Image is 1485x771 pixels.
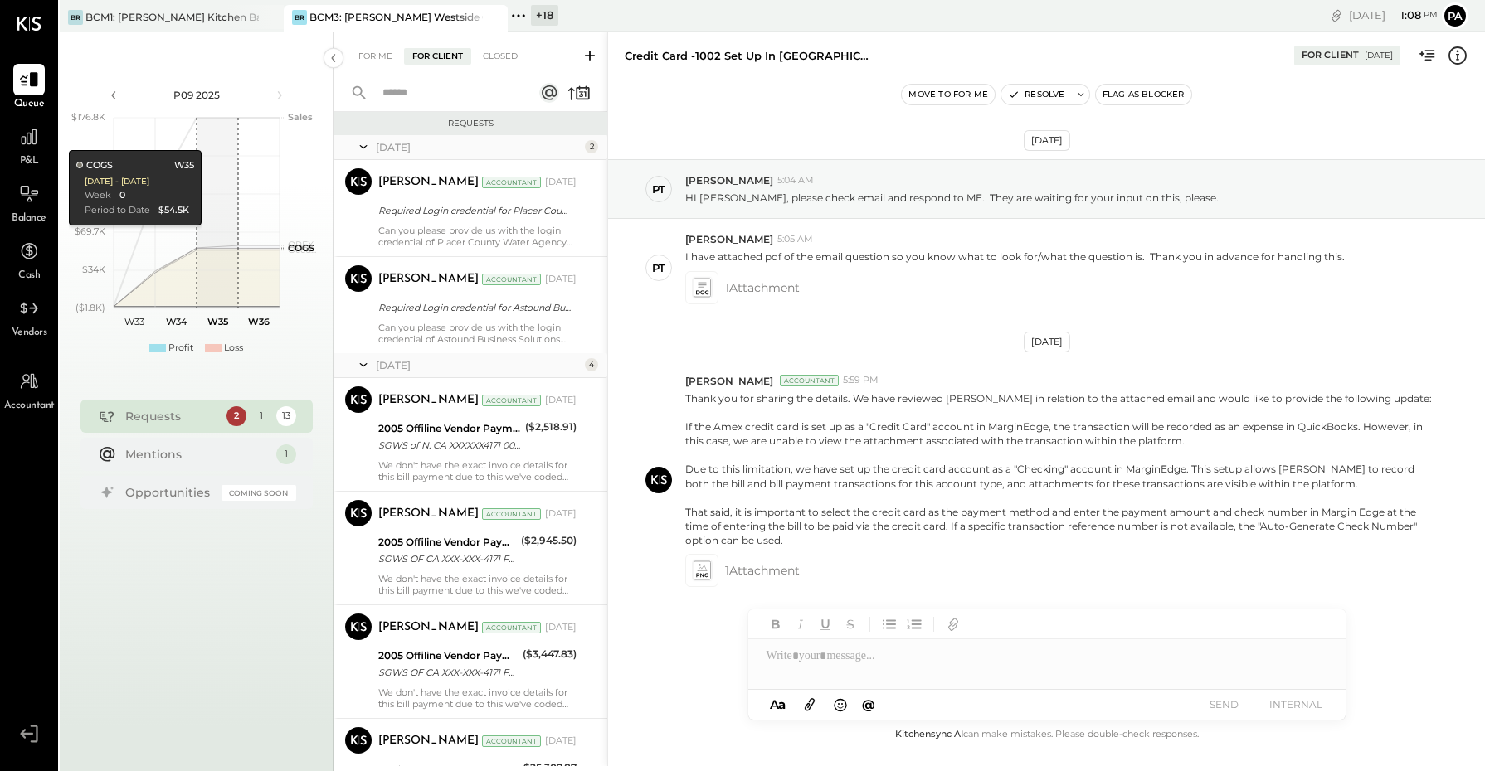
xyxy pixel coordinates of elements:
[124,316,144,327] text: W33
[248,316,270,327] text: W36
[1,293,57,341] a: Vendors
[378,225,577,248] div: Can you please provide us with the login credential of Placer County Water Agency portal? so base...
[82,264,105,275] text: $34K
[1349,7,1438,23] div: [DATE]
[84,189,110,202] div: Week
[1001,85,1071,104] button: Resolve
[378,534,516,550] div: 2005 Offiline Vendor Payments
[222,485,296,501] div: Coming Soon
[376,358,581,372] div: [DATE]
[857,694,880,715] button: @
[18,269,40,284] span: Cash
[378,573,577,596] div: We don't have the exact invoice details for this bill payment due to this we've coded this paymen...
[378,271,479,288] div: [PERSON_NAME]
[126,88,267,102] div: P09 2025
[165,316,187,327] text: W34
[14,97,45,112] span: Queue
[765,696,791,714] button: Aa
[545,621,577,634] div: [DATE]
[545,394,577,407] div: [DATE]
[404,48,471,65] div: For Client
[119,189,124,202] div: 0
[20,154,39,169] span: P&L
[288,239,314,250] text: OPEX
[1263,693,1329,715] button: INTERNAL
[815,613,836,635] button: Underline
[725,271,800,304] span: 1 Attachment
[862,696,875,712] span: @
[378,322,577,345] div: Can you please provide us with the login credential of Astound Business Solutions portal? so base...
[1442,2,1468,29] button: Pa
[903,613,925,635] button: Ordered List
[1096,85,1191,104] button: Flag as Blocker
[1328,7,1345,24] div: copy link
[652,182,665,197] div: PT
[71,111,105,123] text: $176.8K
[685,250,1345,264] p: I have attached pdf of the email question so you know what to look for/what the question is. Than...
[350,48,401,65] div: For Me
[585,140,598,153] div: 2
[226,406,246,426] div: 2
[780,375,839,386] div: Accountant
[378,686,577,710] div: We don't have the exact invoice details for this bill payment due to this we've coded this paymen...
[1,366,57,414] a: Accountant
[879,613,900,635] button: Unordered List
[276,406,296,426] div: 13
[378,437,520,453] div: SGWS of N. CA XXXXXX4171 00082 SGWS of N. CA XXXXXX4171 XXXXXX5814 [DATE] TRACE#-02
[685,173,773,187] span: [PERSON_NAME]
[725,554,800,587] span: 1 Attachment
[125,408,218,424] div: Requests
[378,392,479,409] div: [PERSON_NAME]
[790,613,811,635] button: Italic
[482,274,541,285] div: Accountant
[1365,50,1393,61] div: [DATE]
[378,733,479,749] div: [PERSON_NAME]
[378,299,572,316] div: Required Login credential for Astound Business Solutions!
[482,177,541,188] div: Accountant
[685,232,773,246] span: [PERSON_NAME]
[288,111,313,123] text: Sales
[902,85,995,104] button: Move to for me
[224,342,243,355] div: Loss
[207,316,228,327] text: W35
[840,613,861,635] button: Strikethrough
[12,211,46,226] span: Balance
[585,358,598,371] div: 4
[68,10,83,25] div: BR
[1,121,57,169] a: P&L
[942,613,964,635] button: Add URL
[173,159,193,172] div: W35
[777,174,814,187] span: 5:04 AM
[482,622,541,633] div: Accountant
[685,191,1219,205] p: HI [PERSON_NAME], please check email and respond to ME. They are waiting for your input on this, ...
[777,233,813,246] span: 5:05 AM
[309,10,483,24] div: BCM3: [PERSON_NAME] Westside Grill
[12,326,47,341] span: Vendors
[625,48,874,64] div: Credit Card -1002 set up in [GEOGRAPHIC_DATA]
[1,235,57,284] a: Cash
[168,342,193,355] div: Profit
[482,395,541,406] div: Accountant
[378,506,479,522] div: [PERSON_NAME]
[482,735,541,747] div: Accountant
[482,508,541,520] div: Accountant
[75,149,105,161] text: $141.1K
[1024,130,1070,151] div: [DATE]
[545,507,577,521] div: [DATE]
[292,10,307,25] div: BR
[84,204,149,217] div: Period to Date
[125,484,213,501] div: Opportunities
[378,647,518,664] div: 2005 Offiline Vendor Payments
[158,204,188,217] div: $54.5K
[521,532,577,549] div: ($2,945.50)
[545,176,577,189] div: [DATE]
[75,302,105,313] text: ($1.8K)
[523,646,577,662] div: ($3,447.83)
[378,459,577,482] div: We don't have the exact invoice details for this bill payment due to this we've coded this paymen...
[4,399,55,414] span: Accountant
[843,374,879,387] span: 5:59 PM
[378,550,516,567] div: SGWS OF CA XXX-XXX-4171 FL XXXX1002
[276,444,296,464] div: 1
[75,159,112,172] div: COGS
[685,391,1433,548] p: Thank you for sharing the details. We have reviewed [PERSON_NAME] in relation to the attached ema...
